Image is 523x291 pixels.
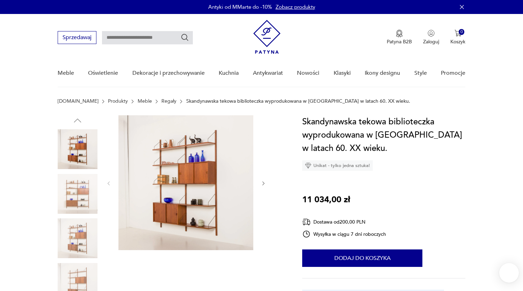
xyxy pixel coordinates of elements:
[334,60,351,87] a: Klasyki
[132,60,205,87] a: Dekoracje i przechowywanie
[297,60,319,87] a: Nowości
[208,3,272,10] p: Antyki od MMarte do -10%
[423,38,439,45] p: Zaloguj
[441,60,465,87] a: Promocje
[499,263,519,283] iframe: Smartsupp widget button
[161,99,176,104] a: Regały
[58,36,96,41] a: Sprzedawaj
[423,30,439,45] button: Zaloguj
[138,99,152,104] a: Meble
[58,60,74,87] a: Meble
[459,29,465,35] div: 0
[387,30,412,45] a: Ikona medaluPatyna B2B
[108,99,128,104] a: Produkty
[219,60,239,87] a: Kuchnia
[396,30,403,37] img: Ikona medalu
[455,30,462,37] img: Ikona koszyka
[58,218,97,258] img: Zdjęcie produktu Skandynawska tekowa biblioteczka wyprodukowana w Danii w latach 60. XX wieku.
[302,193,350,206] p: 11 034,00 zł
[58,174,97,214] img: Zdjęcie produktu Skandynawska tekowa biblioteczka wyprodukowana w Danii w latach 60. XX wieku.
[302,115,465,155] h1: Skandynawska tekowa biblioteczka wyprodukowana w [GEOGRAPHIC_DATA] w latach 60. XX wieku.
[450,30,465,45] button: 0Koszyk
[305,162,311,169] img: Ikona diamentu
[58,99,99,104] a: [DOMAIN_NAME]
[365,60,400,87] a: Ikony designu
[253,20,281,54] img: Patyna - sklep z meblami i dekoracjami vintage
[302,218,311,226] img: Ikona dostawy
[181,33,189,42] button: Szukaj
[186,99,410,104] p: Skandynawska tekowa biblioteczka wyprodukowana w [GEOGRAPHIC_DATA] w latach 60. XX wieku.
[387,38,412,45] p: Patyna B2B
[450,38,465,45] p: Koszyk
[428,30,435,37] img: Ikonka użytkownika
[302,160,373,171] div: Unikat - tylko jedna sztuka!
[58,31,96,44] button: Sprzedawaj
[302,230,386,238] div: Wysyłka w ciągu 7 dni roboczych
[253,60,283,87] a: Antykwariat
[118,115,253,250] img: Zdjęcie produktu Skandynawska tekowa biblioteczka wyprodukowana w Danii w latach 60. XX wieku.
[414,60,427,87] a: Style
[387,30,412,45] button: Patyna B2B
[302,249,422,267] button: Dodaj do koszyka
[276,3,315,10] a: Zobacz produkty
[302,218,386,226] div: Dostawa od 200,00 PLN
[58,129,97,169] img: Zdjęcie produktu Skandynawska tekowa biblioteczka wyprodukowana w Danii w latach 60. XX wieku.
[88,60,118,87] a: Oświetlenie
